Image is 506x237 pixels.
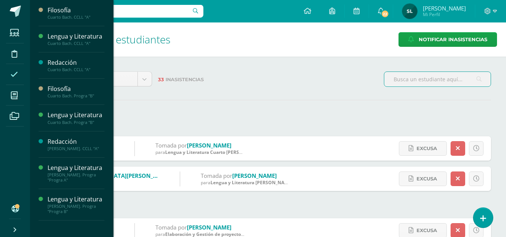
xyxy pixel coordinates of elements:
[402,4,417,19] img: 77d0099799e9eceb63e6129de23b17bd.png
[48,195,104,204] div: Lengua y Literatura
[48,120,104,125] div: Cuarto Bach. Progra "B"
[48,32,104,41] div: Lengua y Literatura
[48,41,104,46] div: Cuarto Bach. CCLL "A"
[187,142,231,149] a: [PERSON_NAME]
[48,67,104,72] div: Cuarto Bach. CCLL "A"
[48,111,104,125] a: Lengua y LiteraturaCuarto Bach. Progra "B"
[48,172,104,183] div: [PERSON_NAME]. Progra "Progra A"
[48,6,104,15] div: Filosofía
[399,171,447,186] a: Excusa
[48,58,104,67] div: Redacción
[48,85,104,93] div: Filosofía
[48,164,104,172] div: Lengua y Literatura
[155,149,245,155] div: para
[48,15,104,20] div: Cuarto Bach. CCLL "A"
[48,6,104,20] a: FilosofíaCuarto Bach. CCLL "A"
[48,93,104,98] div: Cuarto Bach. Progra "B"
[166,77,204,82] span: Inasistencias
[232,172,277,179] a: [PERSON_NAME]
[201,179,291,186] div: para
[384,72,491,86] input: Busca un estudiante aquí...
[416,172,437,186] span: Excusa
[399,141,447,156] a: Excusa
[69,179,159,186] div: [DATE]
[399,32,497,47] a: Notificar Inasistencias
[423,4,466,12] span: [PERSON_NAME]
[48,32,104,46] a: Lengua y LiteraturaCuarto Bach. CCLL "A"
[210,179,331,186] span: Lengua y Literatura [PERSON_NAME]. Progra 'Progra B'
[155,224,187,231] span: Tomada por
[155,142,187,149] span: Tomada por
[69,172,171,179] a: [GEOGRAPHIC_DATA][PERSON_NAME]
[48,204,104,214] div: [PERSON_NAME]. Progra "Progra B"
[423,11,466,18] span: Mi Perfil
[48,146,104,151] div: [PERSON_NAME]. CCLL "A"
[158,77,164,82] span: 33
[48,164,104,183] a: Lengua y Literatura[PERSON_NAME]. Progra "Progra A"
[419,33,487,46] span: Notificar Inasistencias
[48,58,104,72] a: RedacciónCuarto Bach. CCLL "A"
[45,115,491,130] label: Tomadas por mi
[48,85,104,98] a: FilosofíaCuarto Bach. Progra "B"
[48,111,104,119] div: Lengua y Literatura
[48,137,104,146] div: Redacción
[165,149,283,155] span: Lengua y Literatura Cuarto [PERSON_NAME]. CCLL 'A'
[187,224,231,231] a: [PERSON_NAME]
[48,137,104,151] a: Redacción[PERSON_NAME]. CCLL "A"
[35,5,203,18] input: Busca un usuario...
[381,10,389,18] span: 22
[45,197,491,212] label: Tomadas en mi área
[416,142,437,155] span: Excusa
[48,195,104,214] a: Lengua y Literatura[PERSON_NAME]. Progra "Progra B"
[201,172,232,179] span: Tomada por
